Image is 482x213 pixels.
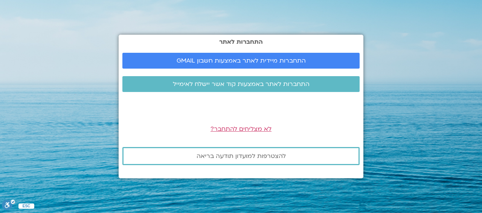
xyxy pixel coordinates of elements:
a: להצטרפות למועדון תודעה בריאה [122,147,360,165]
span: התחברות מיידית לאתר באמצעות חשבון GMAIL [177,57,306,64]
a: התחברות לאתר באמצעות קוד אשר יישלח לאימייל [122,76,360,92]
h2: התחברות לאתר [122,38,360,45]
span: להצטרפות למועדון תודעה בריאה [197,153,286,159]
a: לא מצליחים להתחבר? [210,125,272,133]
span: התחברות לאתר באמצעות קוד אשר יישלח לאימייל [173,81,310,87]
a: התחברות מיידית לאתר באמצעות חשבון GMAIL [122,53,360,69]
